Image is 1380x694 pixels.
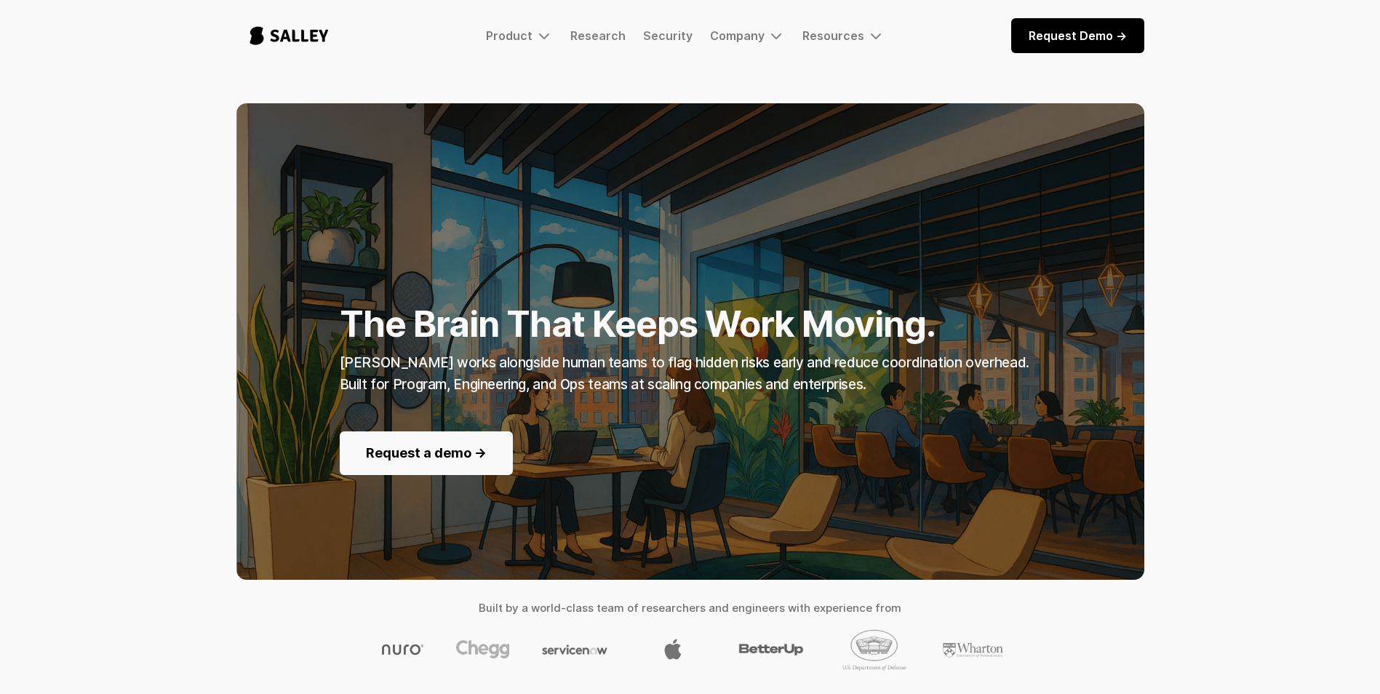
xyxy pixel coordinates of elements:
[802,27,885,44] div: Resources
[710,28,765,43] div: Company
[236,12,342,60] a: home
[340,303,936,346] strong: The Brain That Keeps Work Moving.
[340,354,1029,393] strong: [PERSON_NAME] works alongside human teams to flag hidden risks early and reduce coordination over...
[486,27,553,44] div: Product
[802,28,864,43] div: Resources
[710,27,785,44] div: Company
[643,28,693,43] a: Security
[570,28,626,43] a: Research
[340,431,513,475] a: Request a demo ->
[236,597,1144,619] h4: Built by a world-class team of researchers and engineers with experience from
[1011,18,1144,53] a: Request Demo ->
[486,28,533,43] div: Product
